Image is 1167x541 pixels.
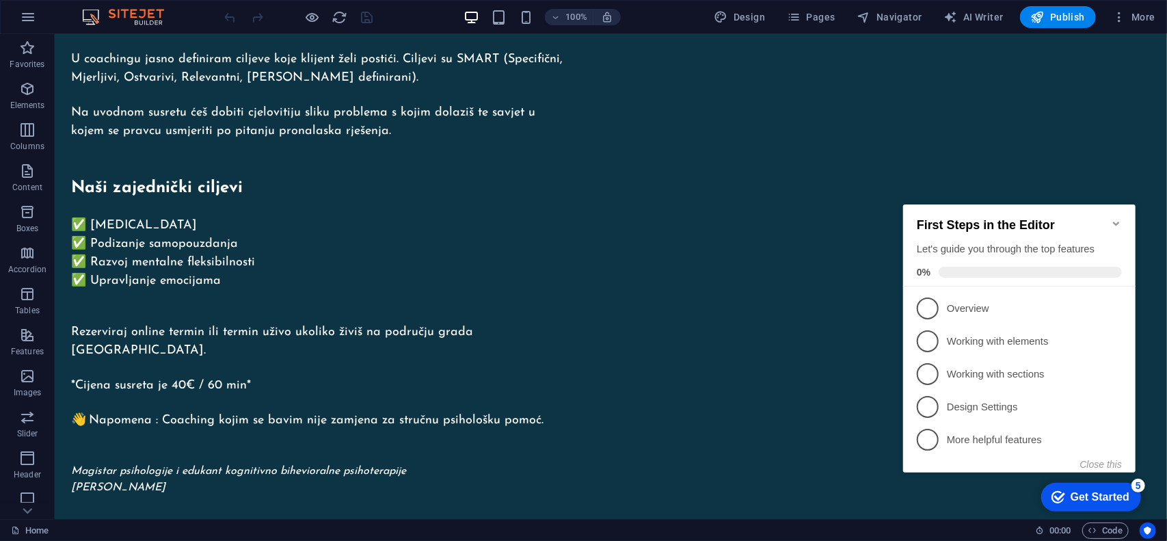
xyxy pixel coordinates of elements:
[709,6,771,28] div: Design (Ctrl+Alt+Y)
[787,10,835,24] span: Pages
[11,346,44,357] p: Features
[10,141,44,152] p: Columns
[19,81,41,92] span: 0%
[8,264,46,275] p: Accordion
[1031,10,1085,24] span: Publish
[17,428,38,439] p: Slider
[11,523,49,539] a: Click to cancel selection. Double-click to open Pages
[49,248,213,262] p: More helpful features
[49,215,213,229] p: Design Settings
[1112,10,1155,24] span: More
[144,298,243,326] div: Get Started 5 items remaining, 0% complete
[944,10,1004,24] span: AI Writer
[19,33,224,47] h2: First Steps in the Editor
[49,149,213,163] p: Working with elements
[183,274,224,285] button: Close this
[10,100,45,111] p: Elements
[14,387,42,398] p: Images
[565,9,587,25] h6: 100%
[714,10,766,24] span: Design
[1082,523,1129,539] button: Code
[19,57,224,71] div: Let's guide you through the top features
[5,238,238,271] li: More helpful features
[79,9,181,25] img: Editor Logo
[14,469,41,480] p: Header
[852,6,928,28] button: Navigator
[304,9,321,25] button: Click here to leave preview mode and continue editing
[781,6,840,28] button: Pages
[49,116,213,131] p: Overview
[1049,523,1071,539] span: 00 00
[12,182,42,193] p: Content
[15,305,40,316] p: Tables
[857,10,922,24] span: Navigator
[5,205,238,238] li: Design Settings
[1107,6,1161,28] button: More
[601,11,613,23] i: On resize automatically adjust zoom level to fit chosen device.
[49,182,213,196] p: Working with sections
[234,293,247,307] div: 5
[213,33,224,44] div: Minimize checklist
[16,223,39,234] p: Boxes
[5,107,238,140] li: Overview
[1140,523,1156,539] button: Usercentrics
[1088,523,1123,539] span: Code
[332,9,348,25] button: reload
[332,10,348,25] i: Reload page
[709,6,771,28] button: Design
[1035,523,1071,539] h6: Session time
[5,172,238,205] li: Working with sections
[1020,6,1096,28] button: Publish
[173,306,232,318] div: Get Started
[1059,525,1061,536] span: :
[10,59,44,70] p: Favorites
[939,6,1009,28] button: AI Writer
[545,9,593,25] button: 100%
[5,140,238,172] li: Working with elements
